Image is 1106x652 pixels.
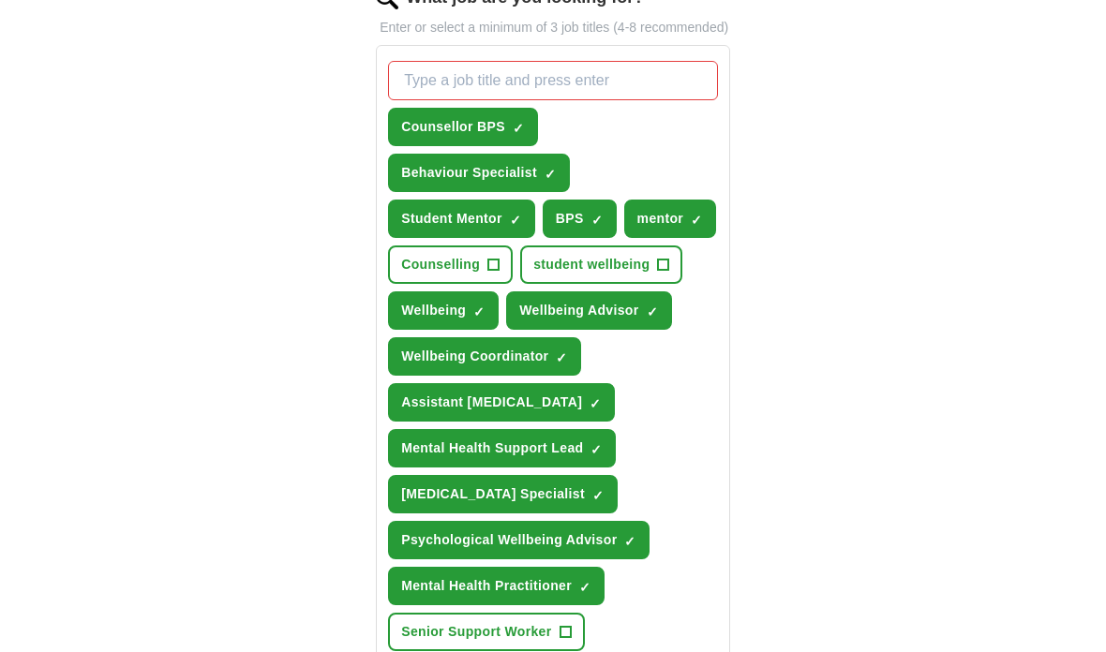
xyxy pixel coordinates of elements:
button: Psychological Wellbeing Advisor✓ [388,521,650,559]
button: Student Mentor✓ [388,200,535,238]
span: [MEDICAL_DATA] Specialist [401,484,585,504]
span: ✓ [591,213,603,228]
span: Assistant [MEDICAL_DATA] [401,393,582,412]
span: Counsellor BPS [401,117,505,137]
button: mentor✓ [624,200,717,238]
button: BPS✓ [543,200,617,238]
button: Wellbeing Coordinator✓ [388,337,581,376]
span: BPS [556,209,584,229]
span: Mental Health Support Lead [401,438,583,458]
button: Wellbeing✓ [388,291,499,330]
button: Assistant [MEDICAL_DATA]✓ [388,383,615,422]
button: Counsellor BPS✓ [388,108,538,146]
span: ✓ [647,304,658,319]
button: Counselling [388,245,513,284]
span: ✓ [590,442,602,457]
span: Wellbeing [401,301,466,320]
span: Psychological Wellbeing Advisor [401,530,617,550]
button: Wellbeing Advisor✓ [506,291,671,330]
span: Wellbeing Advisor [519,301,638,320]
span: mentor [637,209,684,229]
button: Behaviour Specialist✓ [388,154,570,192]
span: ✓ [513,121,524,136]
span: ✓ [579,580,590,595]
span: Wellbeing Coordinator [401,347,548,366]
span: Student Mentor [401,209,502,229]
span: ✓ [590,396,601,411]
span: ✓ [510,213,521,228]
input: Type a job title and press enter [388,61,718,100]
span: ✓ [624,534,635,549]
span: ✓ [545,167,556,182]
p: Enter or select a minimum of 3 job titles (4-8 recommended) [376,18,730,37]
button: Mental Health Support Lead✓ [388,429,616,467]
span: ✓ [691,213,702,228]
span: Behaviour Specialist [401,163,537,183]
span: ✓ [473,304,485,319]
span: Mental Health Practitioner [401,576,572,596]
button: student wellbeing [520,245,682,284]
span: student wellbeing [533,255,650,274]
span: Counselling [401,255,480,274]
span: ✓ [592,488,604,503]
span: ✓ [556,350,567,365]
button: [MEDICAL_DATA] Specialist✓ [388,475,618,513]
span: Senior Support Worker [401,622,551,642]
button: Senior Support Worker [388,613,584,651]
button: Mental Health Practitioner✓ [388,567,605,605]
